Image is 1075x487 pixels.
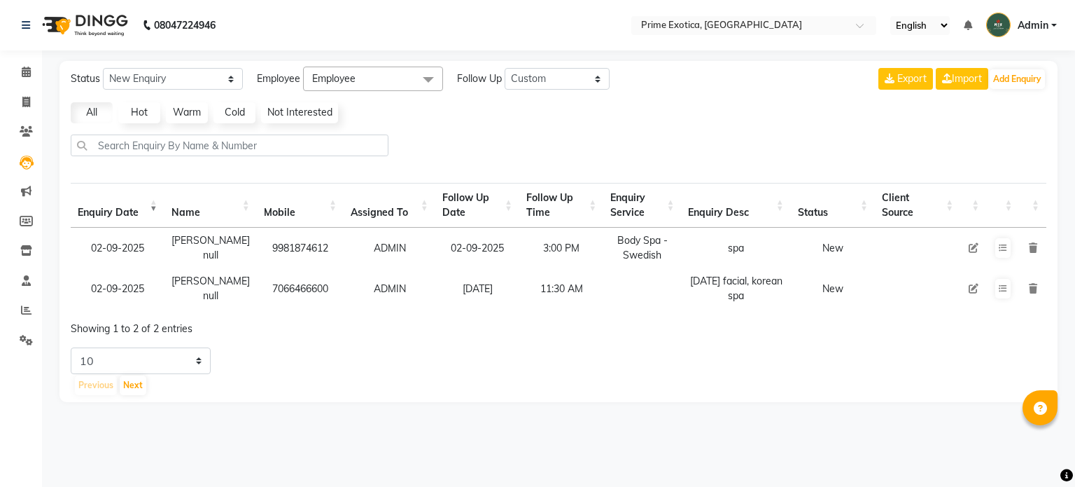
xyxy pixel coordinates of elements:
[71,228,164,268] td: 02-09-2025
[71,183,164,228] th: Enquiry Date: activate to sort column ascending
[681,183,790,228] th: Enquiry Desc: activate to sort column ascending
[257,71,300,86] span: Employee
[457,71,502,86] span: Follow Up
[257,268,344,309] td: 7066466600
[118,102,160,123] a: Hot
[936,68,988,90] a: Import
[154,6,216,45] b: 08047224946
[71,71,100,86] span: Status
[519,183,603,228] th: Follow Up Time : activate to sort column ascending
[791,268,875,309] td: New
[1020,183,1046,228] th: : activate to sort column ascending
[603,228,681,268] td: Body Spa - Swedish
[344,228,435,268] td: ADMIN
[986,183,1019,228] th: : activate to sort column ascending
[1018,18,1048,33] span: Admin
[791,228,875,268] td: New
[875,183,960,228] th: Client Source: activate to sort column ascending
[897,72,927,85] span: Export
[75,376,117,395] button: Previous
[166,102,208,123] a: Warm
[519,228,603,268] td: 3:00 PM
[344,268,435,309] td: ADMIN
[36,6,132,45] img: logo
[435,268,519,309] td: [DATE]
[71,135,388,156] input: Search Enquiry By Name & Number
[1016,431,1061,473] iframe: chat widget
[960,183,986,228] th: : activate to sort column ascending
[164,228,257,268] td: [PERSON_NAME] null
[435,228,519,268] td: 02-09-2025
[435,183,519,228] th: Follow Up Date: activate to sort column ascending
[519,268,603,309] td: 11:30 AM
[986,13,1011,37] img: Admin
[164,268,257,309] td: [PERSON_NAME] null
[261,102,338,123] a: Not Interested
[120,376,146,395] button: Next
[257,228,344,268] td: 9981874612
[71,313,465,336] div: Showing 1 to 2 of 2 entries
[344,183,435,228] th: Assigned To : activate to sort column ascending
[213,102,255,123] a: Cold
[688,274,783,303] div: [DATE] facial, korean spa
[603,183,681,228] th: Enquiry Service : activate to sort column ascending
[257,183,344,228] th: Mobile : activate to sort column ascending
[71,102,113,123] a: All
[990,69,1045,89] button: Add Enquiry
[164,183,257,228] th: Name: activate to sort column ascending
[688,241,783,256] div: spa
[71,268,164,309] td: 02-09-2025
[878,68,933,90] button: Export
[312,72,356,85] span: Employee
[791,183,875,228] th: Status: activate to sort column ascending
